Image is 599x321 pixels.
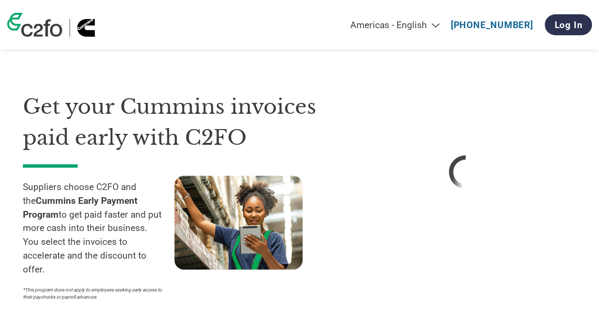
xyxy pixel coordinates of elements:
img: c2fo logo [7,13,62,37]
p: Suppliers choose C2FO and the to get paid faster and put more cash into their business. You selec... [23,181,174,277]
a: Log In [545,14,592,35]
strong: Cummins Early Payment Program [23,195,138,220]
img: Cummins [77,19,96,37]
img: supply chain worker [174,176,303,270]
a: [PHONE_NUMBER] [451,20,533,30]
h1: Get your Cummins invoices paid early with C2FO [23,91,326,153]
p: *This program does not apply to employees seeking early access to their paychecks or payroll adva... [23,286,165,301]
